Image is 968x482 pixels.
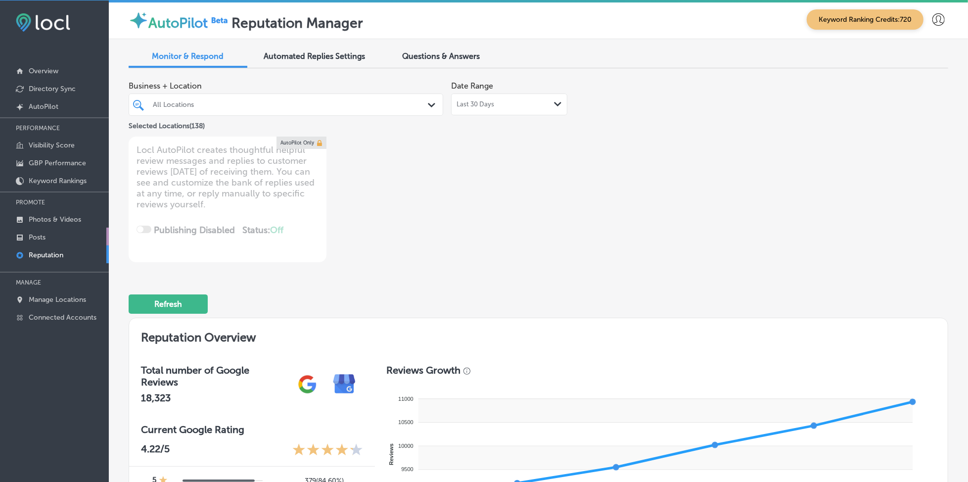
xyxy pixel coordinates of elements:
[387,364,461,376] h3: Reviews Growth
[292,443,363,458] div: 4.22 Stars
[264,51,366,61] span: Automated Replies Settings
[401,467,413,473] tspan: 9500
[29,141,75,149] p: Visibility Score
[129,10,148,30] img: autopilot-icon
[29,159,86,167] p: GBP Performance
[388,443,394,465] text: Reviews
[29,215,81,224] p: Photos & Videos
[29,67,58,75] p: Overview
[398,419,414,425] tspan: 10500
[29,313,96,322] p: Connected Accounts
[457,100,494,108] span: Last 30 Days
[129,118,205,130] p: Selected Locations ( 138 )
[129,294,208,314] button: Refresh
[29,295,86,304] p: Manage Locations
[153,100,429,109] div: All Locations
[289,366,326,403] img: gPZS+5FD6qPJAAAAABJRU5ErkJggg==
[807,9,923,30] span: Keyword Ranking Credits: 720
[148,15,208,31] label: AutoPilot
[208,15,231,25] img: Beta
[403,51,480,61] span: Questions & Answers
[152,51,224,61] span: Monitor & Respond
[398,443,414,449] tspan: 10000
[29,85,76,93] p: Directory Sync
[29,102,58,111] p: AutoPilot
[451,81,493,91] label: Date Range
[29,233,46,241] p: Posts
[398,396,414,402] tspan: 11000
[16,13,70,32] img: fda3e92497d09a02dc62c9cd864e3231.png
[129,318,948,352] h2: Reputation Overview
[29,177,87,185] p: Keyword Rankings
[129,81,443,91] span: Business + Location
[141,392,289,404] h2: 18,323
[141,364,289,388] h3: Total number of Google Reviews
[231,15,363,31] label: Reputation Manager
[29,251,63,259] p: Reputation
[141,424,363,435] h3: Current Google Rating
[141,443,170,458] p: 4.22 /5
[326,366,363,403] img: e7ababfa220611ac49bdb491a11684a6.png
